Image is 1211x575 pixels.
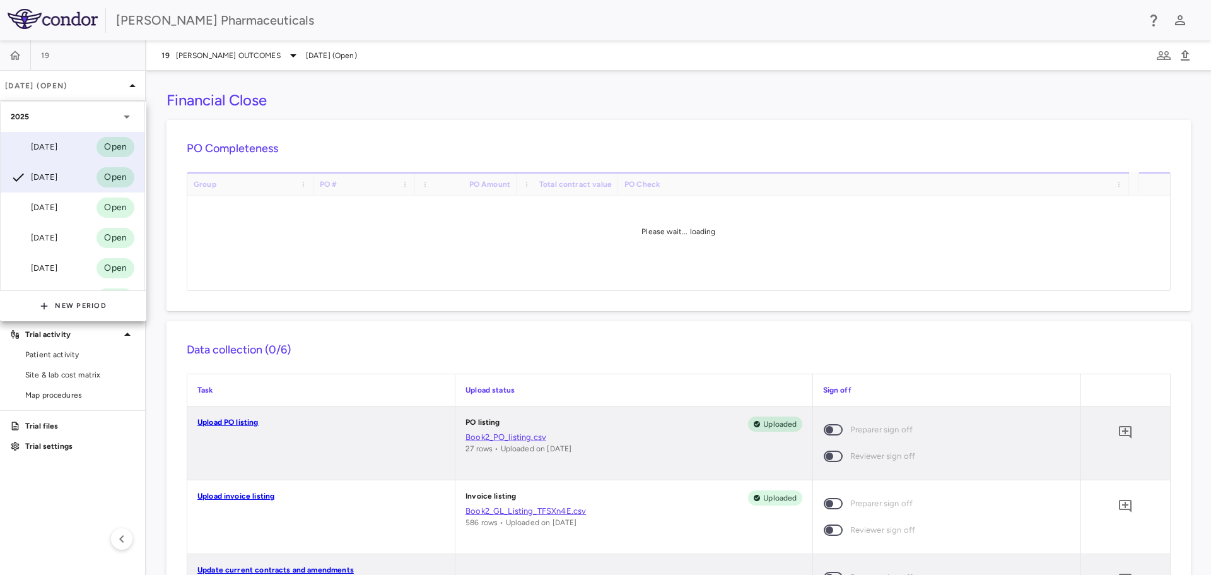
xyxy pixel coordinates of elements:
[11,200,57,215] div: [DATE]
[1,102,144,132] div: 2025
[97,231,134,245] span: Open
[11,261,57,276] div: [DATE]
[11,170,57,185] div: [DATE]
[11,111,30,122] p: 2025
[11,230,57,246] div: [DATE]
[97,261,134,275] span: Open
[97,201,134,215] span: Open
[97,170,134,184] span: Open
[40,296,107,316] button: New Period
[11,139,57,155] div: [DATE]
[97,140,134,154] span: Open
